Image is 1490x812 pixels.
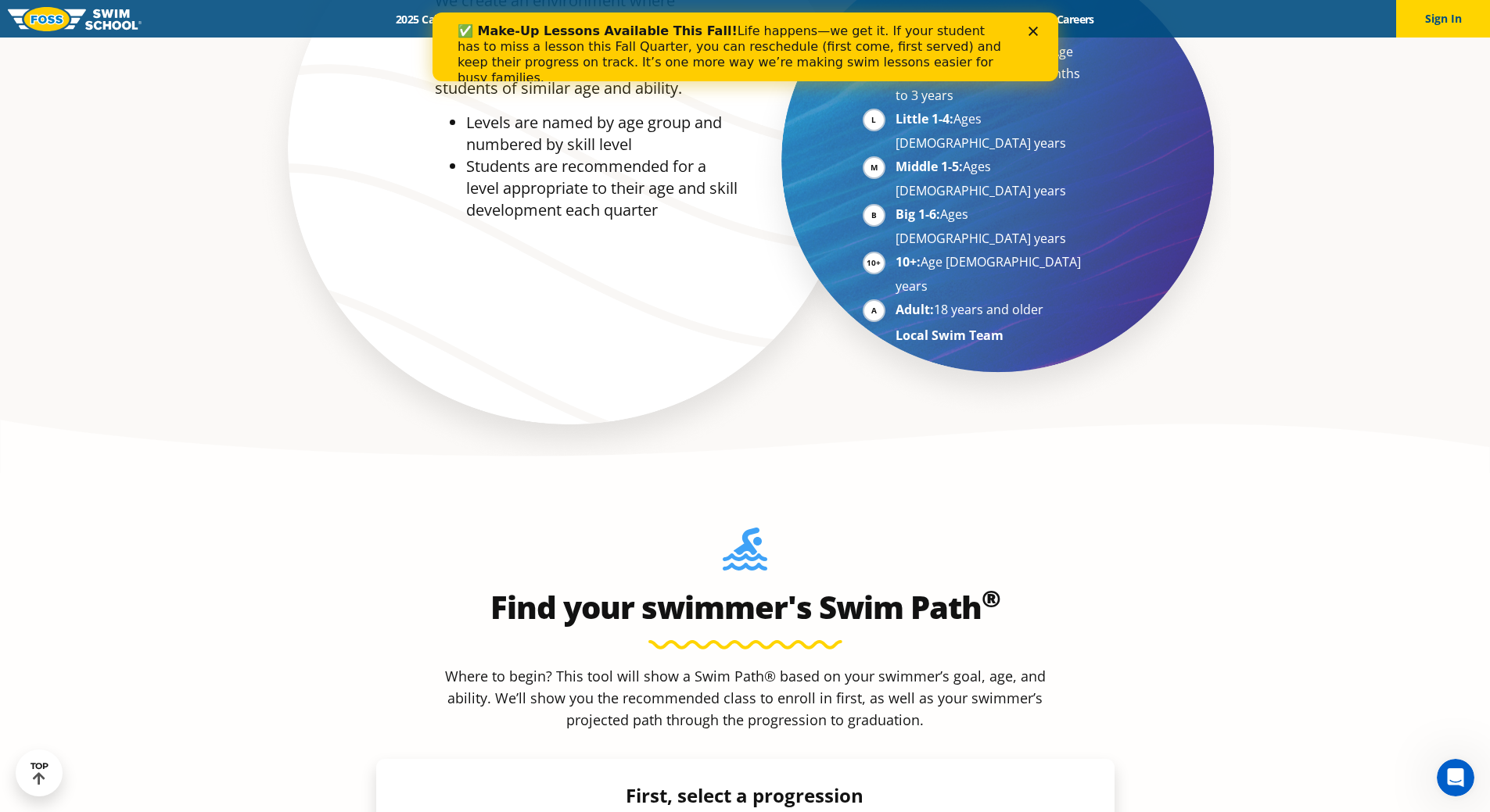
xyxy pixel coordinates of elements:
img: FOSS Swim School Logo [8,7,142,31]
a: Careers [1043,12,1108,27]
b: ✅ Make-Up Lessons Available This Fall! [25,11,305,26]
li: Ages [DEMOGRAPHIC_DATA] years [896,156,1087,202]
iframe: Intercom live chat banner [433,13,1058,81]
strong: Big 1-6: [896,206,940,223]
a: Swim Like [PERSON_NAME] [828,12,994,27]
div: TOP [31,761,48,785]
h4: First, select a progression [439,785,1051,807]
strong: Little 1-4: [896,110,953,127]
strong: Adult: [896,301,934,318]
strong: Local Swim Team [896,327,1004,344]
a: About [PERSON_NAME] [683,12,828,27]
h2: Find your swimmer's Swim Path [376,588,1115,626]
a: Blog [993,12,1043,27]
a: 2025 Calendar [382,12,480,27]
li: Age [DEMOGRAPHIC_DATA] years [896,251,1087,297]
div: Close [596,14,612,23]
strong: 10+: [896,253,921,270]
div: Life happens—we get it. If your student has to miss a lesson this Fall Quarter, you can reschedul... [25,11,576,73]
li: Levels are named by age group and numbered by skill level [466,112,738,156]
li: Students are recommended for a level appropriate to their age and skill development each quarter [466,156,738,221]
sup: ® [982,582,1000,614]
li: Ages [DEMOGRAPHIC_DATA] years [896,203,1087,249]
li: 18 years and older [896,299,1087,323]
a: Schools [480,12,546,27]
iframe: Intercom live chat [1437,759,1474,796]
img: Foss-Location-Swimming-Pool-Person.svg [723,528,767,581]
p: Where to begin? This tool will show a Swim Path® based on your swimmer’s goal, age, and ability. ... [439,665,1052,731]
strong: Middle 1-5: [896,158,963,175]
li: Ages [DEMOGRAPHIC_DATA] years [896,108,1087,154]
a: Swim Path® Program [546,12,683,27]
